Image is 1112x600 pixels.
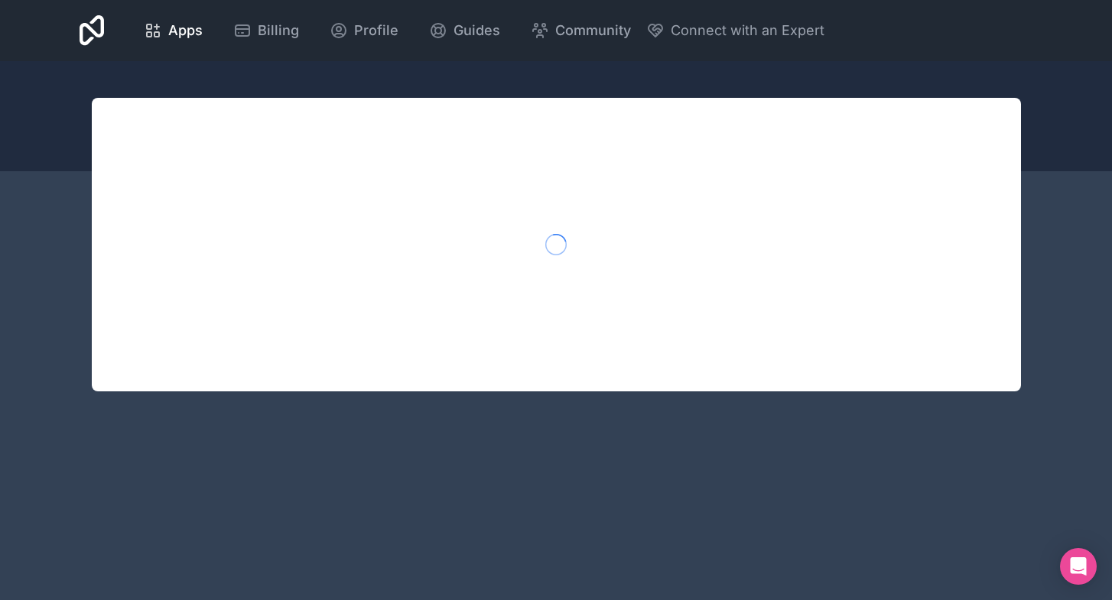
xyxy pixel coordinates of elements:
[132,14,215,47] a: Apps
[258,20,299,41] span: Billing
[1060,548,1097,585] div: Open Intercom Messenger
[519,14,643,47] a: Community
[354,20,398,41] span: Profile
[221,14,311,47] a: Billing
[671,20,824,41] span: Connect with an Expert
[168,20,203,41] span: Apps
[454,20,500,41] span: Guides
[417,14,512,47] a: Guides
[555,20,631,41] span: Community
[317,14,411,47] a: Profile
[646,20,824,41] button: Connect with an Expert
